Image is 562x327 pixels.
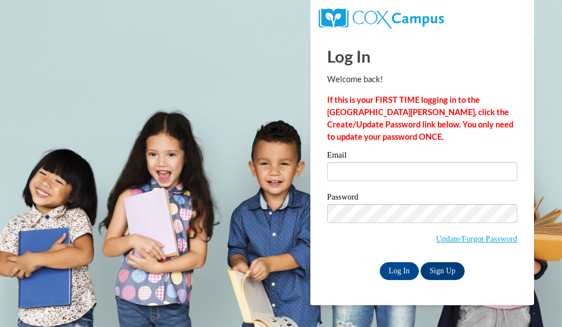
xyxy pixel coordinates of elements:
[380,262,419,280] input: Log In
[327,95,513,141] strong: If this is your FIRST TIME logging in to the [GEOGRAPHIC_DATA][PERSON_NAME], click the Create/Upd...
[327,151,517,162] label: Email
[327,45,517,68] h1: Log In
[327,193,517,204] label: Password
[327,73,517,86] p: Welcome back!
[421,262,464,280] a: Sign Up
[436,234,517,243] a: Update/Forgot Password
[319,8,444,29] img: COX Campus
